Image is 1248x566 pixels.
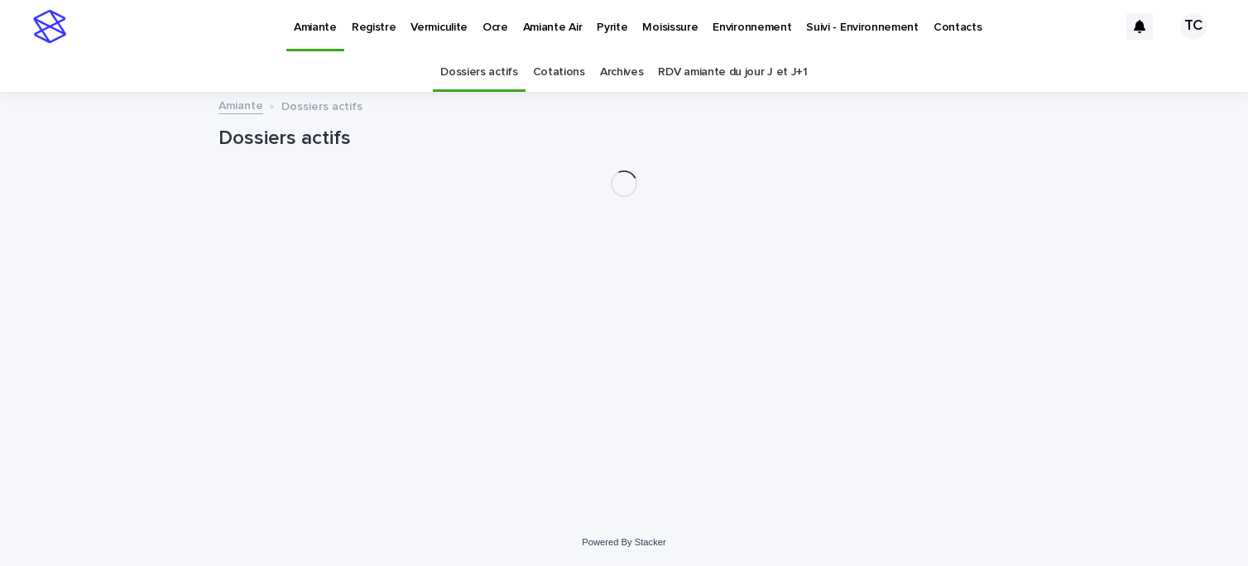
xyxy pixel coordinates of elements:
[600,53,644,92] a: Archives
[533,53,585,92] a: Cotations
[582,537,665,547] a: Powered By Stacker
[218,95,263,114] a: Amiante
[218,127,1030,151] h1: Dossiers actifs
[440,53,517,92] a: Dossiers actifs
[658,53,807,92] a: RDV amiante du jour J et J+1
[33,10,66,43] img: stacker-logo-s-only.png
[281,96,362,114] p: Dossiers actifs
[1180,13,1207,40] div: TC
